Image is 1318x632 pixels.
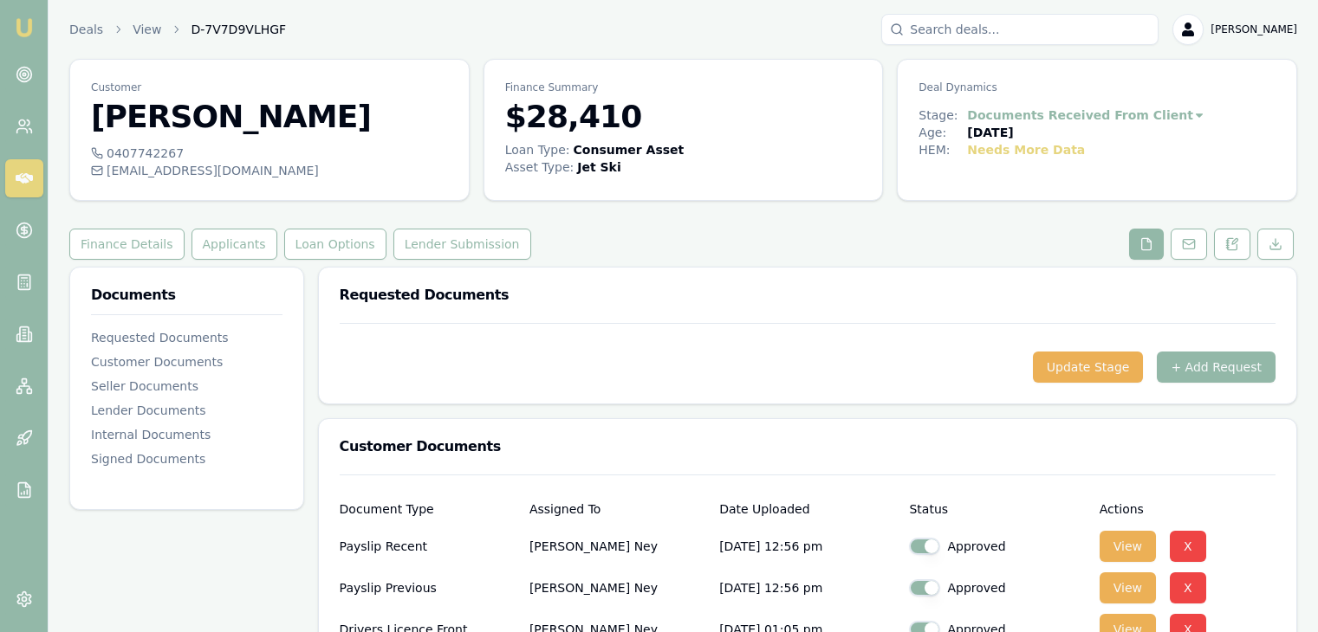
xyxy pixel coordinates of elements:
[919,124,967,141] div: Age:
[1100,503,1276,515] div: Actions
[505,81,862,94] p: Finance Summary
[91,162,448,179] div: [EMAIL_ADDRESS][DOMAIN_NAME]
[967,124,1013,141] div: [DATE]
[529,529,705,564] p: [PERSON_NAME] Ney
[340,288,1276,302] h3: Requested Documents
[505,141,570,158] div: Loan Type:
[284,229,386,260] button: Loan Options
[719,529,895,564] p: [DATE] 12:56 pm
[909,538,1085,555] div: Approved
[340,529,516,564] div: Payslip Recent
[69,229,188,260] a: Finance Details
[1033,351,1144,383] button: Update Stage
[967,106,1205,124] button: Documents Received From Client
[91,377,282,395] div: Seller Documents
[91,329,282,346] div: Requested Documents
[919,81,1276,94] p: Deal Dynamics
[529,571,705,605] p: [PERSON_NAME] Ney
[919,141,967,158] div: HEM:
[577,158,620,176] div: Jet Ski
[340,571,516,605] div: Payslip Previous
[1211,23,1297,36] span: [PERSON_NAME]
[967,141,1085,158] div: Needs More Data
[133,21,161,38] a: View
[191,21,286,38] span: D-7V7D9VLHGF
[91,450,282,468] div: Signed Documents
[69,21,286,38] nav: breadcrumb
[919,106,967,124] div: Stage:
[719,571,895,605] p: [DATE] 12:56 pm
[1100,531,1156,562] button: View
[529,503,705,515] div: Assigned To
[505,158,575,176] div: Asset Type :
[909,579,1085,597] div: Approved
[1170,531,1206,562] button: X
[1170,572,1206,603] button: X
[192,229,277,260] button: Applicants
[91,81,448,94] p: Customer
[574,141,685,158] div: Consumer Asset
[340,440,1276,454] h3: Customer Documents
[91,145,448,162] div: 0407742267
[340,503,516,515] div: Document Type
[719,503,895,515] div: Date Uploaded
[390,229,535,260] a: Lender Submission
[1157,351,1276,383] button: + Add Request
[91,288,282,302] h3: Documents
[91,402,282,419] div: Lender Documents
[881,14,1159,45] input: Search deals
[188,229,281,260] a: Applicants
[14,17,35,38] img: emu-icon-u.png
[393,229,531,260] button: Lender Submission
[91,100,448,134] h3: [PERSON_NAME]
[69,21,103,38] a: Deals
[91,426,282,443] div: Internal Documents
[281,229,390,260] a: Loan Options
[909,503,1085,515] div: Status
[505,100,862,134] h3: $28,410
[69,229,185,260] button: Finance Details
[91,353,282,371] div: Customer Documents
[1100,572,1156,603] button: View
